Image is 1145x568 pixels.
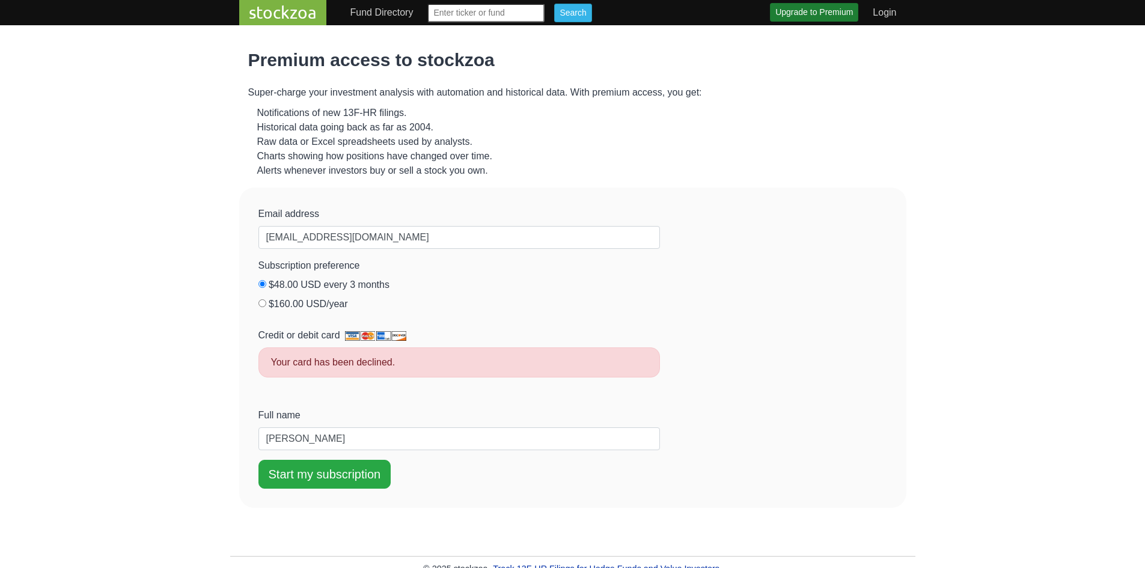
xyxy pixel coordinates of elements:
[248,85,897,100] p: Super-charge your investment analysis with automation and historical data. With premium access, y...
[257,106,897,120] li: Notifications of new 13F-HR filings.
[257,149,897,163] li: Charts showing how positions have changed over time.
[868,1,901,25] a: Login
[248,49,897,71] h1: Premium access to stockzoa
[258,427,660,450] input: Your name as it appears on your credit card
[346,1,418,25] a: Fund Directory
[554,4,591,22] input: Search
[258,226,660,249] input: Your email
[258,347,660,377] div: Your card has been declined.
[269,297,348,311] label: $160.00 USD/year
[257,135,897,149] li: Raw data or Excel spreadsheets used by analysts.
[258,408,301,423] label: Full name
[770,3,858,22] a: Upgrade to Premium
[427,4,545,22] input: Enter ticker or fund
[258,460,391,489] button: Start my subscription
[345,331,406,341] img: Pay by Visa, Mastercard, American Express, or Discover
[257,163,897,178] li: Alerts whenever investors buy or sell a stock you own.
[258,328,406,343] label: Credit or debit card
[258,207,319,221] label: Email address
[258,387,660,399] iframe: Secure card payment input frame
[269,278,389,292] label: $48.00 USD every 3 months
[257,120,897,135] li: Historical data going back as far as 2004.
[258,258,360,273] label: Subscription preference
